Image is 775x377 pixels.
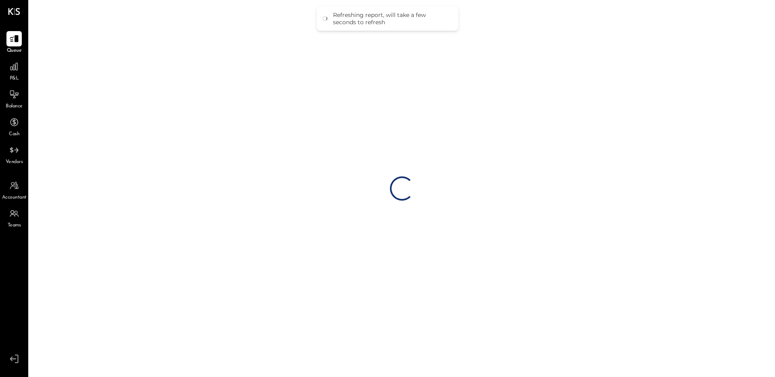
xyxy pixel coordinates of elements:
[0,87,28,110] a: Balance
[2,194,27,201] span: Accountant
[7,47,22,54] span: Queue
[8,222,21,229] span: Teams
[0,59,28,82] a: P&L
[0,178,28,201] a: Accountant
[10,75,19,82] span: P&L
[0,206,28,229] a: Teams
[0,142,28,166] a: Vendors
[0,115,28,138] a: Cash
[333,11,450,26] div: Refreshing report, will take a few seconds to refresh
[0,31,28,54] a: Queue
[9,131,19,138] span: Cash
[6,103,23,110] span: Balance
[6,159,23,166] span: Vendors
